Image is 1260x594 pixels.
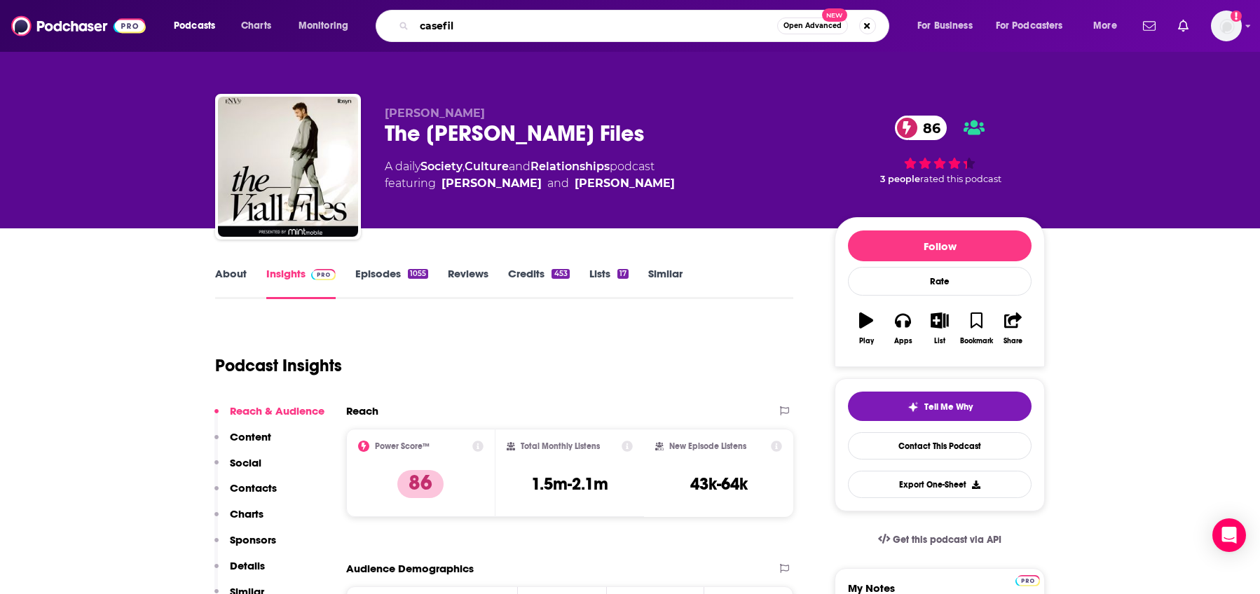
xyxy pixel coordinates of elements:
div: Search podcasts, credits, & more... [389,10,903,42]
a: Reviews [448,267,488,299]
button: open menu [987,15,1083,37]
span: and [547,175,569,192]
button: Content [214,430,271,456]
h2: Audience Demographics [346,562,474,575]
span: Logged in as kate.duboisARM [1211,11,1242,41]
a: Society [420,160,463,173]
span: featuring [385,175,675,192]
a: Credits453 [508,267,569,299]
button: open menu [289,15,367,37]
span: 86 [909,116,947,140]
span: rated this podcast [920,174,1001,184]
button: tell me why sparkleTell Me Why [848,392,1032,421]
p: Content [230,430,271,443]
a: Similar [648,267,683,299]
button: Reach & Audience [214,404,324,430]
div: 86 3 peoplerated this podcast [835,106,1045,193]
a: Episodes1055 [355,267,428,299]
p: Reach & Audience [230,404,324,417]
button: List [922,303,958,354]
h3: 43k-64k [690,474,748,495]
img: User Profile [1211,11,1242,41]
span: Podcasts [174,16,215,36]
button: Contacts [214,481,277,507]
span: For Business [917,16,973,36]
a: Relationships [530,160,610,173]
button: Bookmark [958,303,994,354]
img: Podchaser Pro [311,269,336,280]
button: Apps [884,303,921,354]
button: Open AdvancedNew [777,18,848,34]
a: Show notifications dropdown [1137,14,1161,38]
a: InsightsPodchaser Pro [266,267,336,299]
svg: Add a profile image [1231,11,1242,22]
button: open menu [164,15,233,37]
span: Tell Me Why [924,401,973,413]
button: Sponsors [214,533,276,559]
div: [PERSON_NAME] [441,175,542,192]
button: Show profile menu [1211,11,1242,41]
span: 3 people [880,174,920,184]
h2: Power Score™ [375,441,430,451]
span: Open Advanced [783,22,842,29]
img: Podchaser - Follow, Share and Rate Podcasts [11,13,146,39]
div: Rate [848,267,1032,296]
div: Bookmark [960,337,993,345]
div: Play [859,337,874,345]
span: Get this podcast via API [893,534,1001,546]
p: 86 [397,470,444,498]
button: Play [848,303,884,354]
span: Monitoring [299,16,348,36]
span: New [822,8,847,22]
a: Charts [232,15,280,37]
button: Social [214,456,261,482]
img: Podchaser Pro [1015,575,1040,586]
h1: Podcast Insights [215,355,342,376]
button: open menu [908,15,990,37]
button: Follow [848,230,1032,261]
div: A daily podcast [385,158,675,192]
p: Contacts [230,481,277,495]
a: Contact This Podcast [848,432,1032,460]
div: Open Intercom Messenger [1212,518,1246,552]
div: 1055 [408,269,428,279]
a: Culture [465,160,509,173]
button: Charts [214,507,263,533]
h2: Reach [346,404,378,417]
span: [PERSON_NAME] [385,106,485,120]
div: 17 [617,269,629,279]
div: Apps [894,337,912,345]
p: Sponsors [230,533,276,546]
input: Search podcasts, credits, & more... [414,15,777,37]
button: Export One-Sheet [848,471,1032,498]
h3: 1.5m-2.1m [531,474,608,495]
a: Show notifications dropdown [1172,14,1194,38]
span: and [509,160,530,173]
a: Pro website [1015,573,1040,586]
h2: New Episode Listens [669,441,746,451]
a: 86 [895,116,947,140]
img: tell me why sparkle [908,401,919,413]
button: open menu [1083,15,1135,37]
div: [PERSON_NAME] [575,175,675,192]
a: Get this podcast via API [867,523,1013,557]
div: List [934,337,945,345]
span: For Podcasters [996,16,1063,36]
p: Details [230,559,265,572]
a: Lists17 [589,267,629,299]
button: Details [214,559,265,585]
p: Charts [230,507,263,520]
span: More [1093,16,1117,36]
button: Share [995,303,1032,354]
h2: Total Monthly Listens [521,441,600,451]
div: 453 [552,269,569,279]
span: Charts [241,16,271,36]
img: The Viall Files [218,97,358,237]
div: Share [1004,337,1022,345]
p: Social [230,456,261,469]
a: About [215,267,247,299]
span: , [463,160,465,173]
